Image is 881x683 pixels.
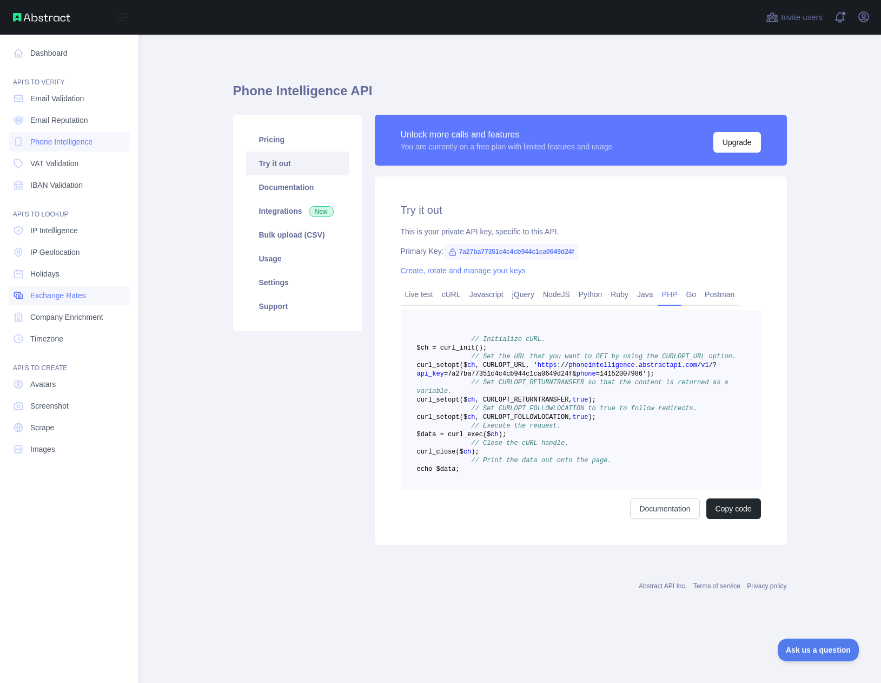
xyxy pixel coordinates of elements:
[539,286,574,303] a: NodeJS
[471,405,697,412] span: // Set CURLOPT_FOLLOWLOCATION to true to follow redirects.
[432,413,467,421] span: _setopt($
[467,396,475,404] span: ch
[9,65,130,87] div: API'S TO VERIFY
[467,413,475,421] span: ch
[9,175,130,195] a: IBAN Validation
[471,353,736,360] span: // Set the URL that you want to GET by using the CURLOPT_URL option.
[574,286,607,303] a: Python
[246,294,349,318] a: Support
[432,396,467,404] span: _setopt($
[635,362,639,369] span: .
[30,444,55,455] span: Images
[246,175,349,199] a: Documentation
[471,457,611,464] span: // Print the data out onto the page.
[9,307,130,327] a: Company Enrichment
[565,362,568,369] span: /
[685,362,697,369] span: com
[417,465,460,473] span: echo $data;
[491,431,498,438] span: ch
[681,362,685,369] span: .
[30,290,86,301] span: Exchange Rates
[444,244,579,260] span: 7a27ba77351c4c4cb944c1ca0649d24f
[706,498,761,519] button: Copy code
[592,413,596,421] span: ;
[438,286,465,303] a: cURL
[701,362,708,369] span: v1
[30,93,84,104] span: Email Validation
[9,110,130,130] a: Email Reputation
[9,89,130,108] a: Email Validation
[9,329,130,349] a: Timezone
[401,141,613,152] div: You are currently on a free plan with limited features and usage
[401,286,438,303] a: Live test
[401,202,761,218] h2: Try it out
[9,375,130,394] a: Avatars
[588,413,592,421] span: )
[568,362,634,369] span: phoneintelligence
[633,286,658,303] a: Java
[475,362,538,369] span: , CURLOPT_URL, '
[417,370,444,378] span: api_key
[557,362,561,369] span: :
[630,498,699,519] a: Documentation
[417,431,463,438] span: $data = curl
[502,431,506,438] span: ;
[432,448,463,456] span: _close($
[713,132,761,153] button: Upgrade
[639,582,687,590] a: Abstract API Inc.
[639,362,681,369] span: abstractapi
[588,396,592,404] span: )
[592,396,596,404] span: ;
[499,431,502,438] span: )
[30,247,80,258] span: IP Geolocation
[246,247,349,271] a: Usage
[693,582,740,590] a: Terms of service
[475,413,573,421] span: , CURLOPT_FOLLOWLOCATION,
[471,439,568,447] span: // Close the cURL handle.
[30,379,56,390] span: Avatars
[401,266,526,275] a: Create, rotate and manage your keys
[463,448,471,456] span: ch
[467,362,475,369] span: ch
[417,344,456,352] span: $ch = curl
[651,370,654,378] span: ;
[13,13,70,22] img: Abstract API
[561,362,565,369] span: /
[596,370,651,378] span: =14152007986')
[9,264,130,284] a: Holidays
[246,223,349,247] a: Bulk upload (CSV)
[697,362,701,369] span: /
[444,370,577,378] span: =7a27ba77351c4c4cb944c1ca0649d24f&
[233,82,787,108] h1: Phone Intelligence API
[417,362,433,369] span: curl
[681,286,700,303] a: Go
[538,362,557,369] span: https
[475,396,573,404] span: , CURLOPT_RETURNTRANSFER,
[30,115,88,126] span: Email Reputation
[471,448,475,456] span: )
[30,422,54,433] span: Scrape
[573,413,588,421] span: true
[764,9,825,26] button: Invite users
[475,448,479,456] span: ;
[432,362,467,369] span: _setopt($
[9,396,130,416] a: Screenshot
[30,268,59,279] span: Holidays
[9,132,130,152] a: Phone Intelligence
[9,154,130,173] a: VAT Validation
[709,362,713,369] span: /
[778,639,859,661] iframe: Toggle Customer Support
[9,439,130,459] a: Images
[781,11,823,24] span: Invite users
[30,225,78,236] span: IP Intelligence
[9,221,130,240] a: IP Intelligence
[471,422,561,430] span: // Execute the request.
[456,344,483,352] span: _init()
[9,286,130,305] a: Exchange Rates
[417,396,433,404] span: curl
[9,197,130,219] div: API'S TO LOOKUP
[417,413,433,421] span: curl
[508,286,539,303] a: jQuery
[30,400,69,411] span: Screenshot
[465,286,508,303] a: Javascript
